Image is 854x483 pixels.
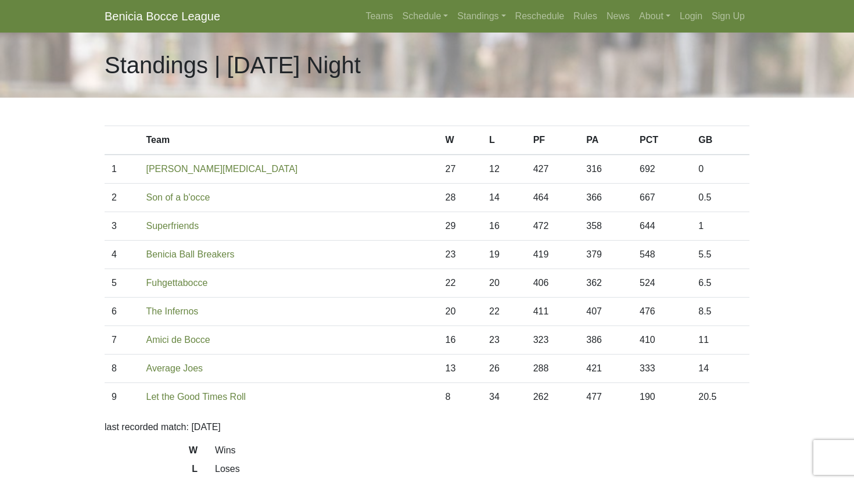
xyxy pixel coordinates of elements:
[633,383,691,412] td: 190
[602,5,634,28] a: News
[206,443,758,457] dd: Wins
[146,164,298,174] a: [PERSON_NAME][MEDICAL_DATA]
[105,298,139,326] td: 6
[206,462,758,476] dd: Loses
[633,326,691,355] td: 410
[691,212,749,241] td: 1
[146,192,210,202] a: Son of a b'occe
[482,355,526,383] td: 26
[526,326,580,355] td: 323
[579,126,633,155] th: PA
[438,326,482,355] td: 16
[526,212,580,241] td: 472
[482,326,526,355] td: 23
[691,241,749,269] td: 5.5
[691,184,749,212] td: 0.5
[526,126,580,155] th: PF
[579,383,633,412] td: 477
[105,241,139,269] td: 4
[579,326,633,355] td: 386
[633,298,691,326] td: 476
[398,5,453,28] a: Schedule
[105,212,139,241] td: 3
[691,383,749,412] td: 20.5
[482,241,526,269] td: 19
[579,269,633,298] td: 362
[511,5,569,28] a: Reschedule
[482,184,526,212] td: 14
[482,212,526,241] td: 16
[146,363,203,373] a: Average Joes
[633,126,691,155] th: PCT
[579,184,633,212] td: 366
[482,155,526,184] td: 12
[675,5,707,28] a: Login
[96,443,206,462] dt: W
[579,155,633,184] td: 316
[105,383,139,412] td: 9
[579,241,633,269] td: 379
[438,212,482,241] td: 29
[105,184,139,212] td: 2
[482,298,526,326] td: 22
[579,212,633,241] td: 358
[438,383,482,412] td: 8
[482,269,526,298] td: 20
[526,184,580,212] td: 464
[634,5,675,28] a: About
[526,241,580,269] td: 419
[105,326,139,355] td: 7
[579,355,633,383] td: 421
[691,326,749,355] td: 11
[691,355,749,383] td: 14
[633,269,691,298] td: 524
[526,383,580,412] td: 262
[633,241,691,269] td: 548
[105,355,139,383] td: 8
[691,126,749,155] th: GB
[438,184,482,212] td: 28
[482,383,526,412] td: 34
[569,5,602,28] a: Rules
[526,155,580,184] td: 427
[146,392,246,402] a: Let the Good Times Roll
[438,241,482,269] td: 23
[691,155,749,184] td: 0
[526,269,580,298] td: 406
[438,155,482,184] td: 27
[707,5,749,28] a: Sign Up
[482,126,526,155] th: L
[438,355,482,383] td: 13
[633,212,691,241] td: 644
[691,298,749,326] td: 8.5
[633,355,691,383] td: 333
[438,269,482,298] td: 22
[633,155,691,184] td: 692
[146,306,199,316] a: The Infernos
[105,420,749,434] p: last recorded match: [DATE]
[526,355,580,383] td: 288
[691,269,749,298] td: 6.5
[579,298,633,326] td: 407
[105,51,361,79] h1: Standings | [DATE] Night
[453,5,510,28] a: Standings
[139,126,439,155] th: Team
[96,462,206,481] dt: L
[526,298,580,326] td: 411
[633,184,691,212] td: 667
[438,126,482,155] th: W
[146,221,199,231] a: Superfriends
[105,269,139,298] td: 5
[105,155,139,184] td: 1
[146,335,210,345] a: Amici de Bocce
[105,5,220,28] a: Benicia Bocce League
[361,5,397,28] a: Teams
[438,298,482,326] td: 20
[146,249,235,259] a: Benicia Ball Breakers
[146,278,208,288] a: Fuhgettabocce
